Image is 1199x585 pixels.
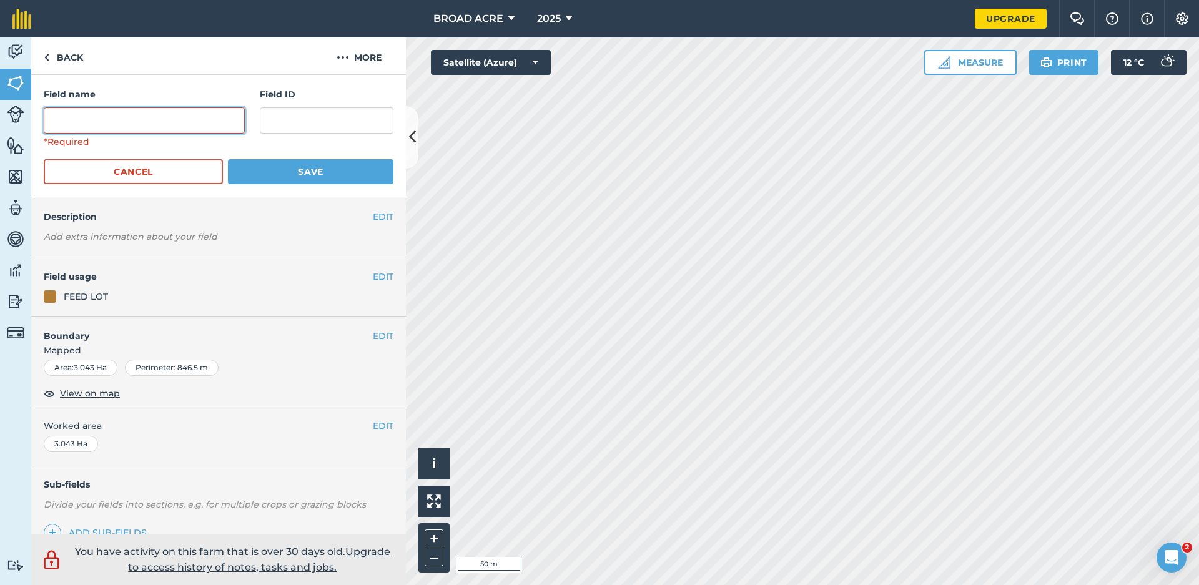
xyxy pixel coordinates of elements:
[373,210,393,224] button: EDIT
[1154,50,1179,75] img: svg+xml;base64,PD94bWwgdmVyc2lvbj0iMS4wIiBlbmNvZGluZz0idXRmLTgiPz4KPCEtLSBHZW5lcmF0b3I6IEFkb2JlIE...
[41,548,62,571] img: svg+xml;base64,PD94bWwgdmVyc2lvbj0iMS4wIiBlbmNvZGluZz0idXRmLTgiPz4KPCEtLSBHZW5lcmF0b3I6IEFkb2JlIE...
[1105,12,1120,25] img: A question mark icon
[44,270,373,283] h4: Field usage
[425,548,443,566] button: –
[60,386,120,400] span: View on map
[1123,50,1144,75] span: 12 ° C
[7,106,24,123] img: svg+xml;base64,PD94bWwgdmVyc2lvbj0iMS4wIiBlbmNvZGluZz0idXRmLTgiPz4KPCEtLSBHZW5lcmF0b3I6IEFkb2JlIE...
[418,448,450,479] button: i
[425,529,443,548] button: +
[44,210,393,224] h4: Description
[373,270,393,283] button: EDIT
[312,37,406,74] button: More
[7,199,24,217] img: svg+xml;base64,PD94bWwgdmVyc2lvbj0iMS4wIiBlbmNvZGluZz0idXRmLTgiPz4KPCEtLSBHZW5lcmF0b3I6IEFkb2JlIE...
[7,74,24,92] img: svg+xml;base64,PHN2ZyB4bWxucz0iaHR0cDovL3d3dy53My5vcmcvMjAwMC9zdmciIHdpZHRoPSI1NiIgaGVpZ2h0PSI2MC...
[125,360,219,376] div: Perimeter : 846.5 m
[7,136,24,155] img: svg+xml;base64,PHN2ZyB4bWxucz0iaHR0cDovL3d3dy53My5vcmcvMjAwMC9zdmciIHdpZHRoPSI1NiIgaGVpZ2h0PSI2MC...
[44,419,393,433] span: Worked area
[48,525,57,540] img: svg+xml;base64,PHN2ZyB4bWxucz0iaHR0cDovL3d3dy53My5vcmcvMjAwMC9zdmciIHdpZHRoPSIxNCIgaGVpZ2h0PSIyNC...
[44,524,152,541] a: Add sub-fields
[1175,12,1190,25] img: A cog icon
[7,167,24,186] img: svg+xml;base64,PHN2ZyB4bWxucz0iaHR0cDovL3d3dy53My5vcmcvMjAwMC9zdmciIHdpZHRoPSI1NiIgaGVpZ2h0PSI2MC...
[924,50,1017,75] button: Measure
[373,329,393,343] button: EDIT
[44,87,245,101] h4: Field name
[44,50,49,65] img: svg+xml;base64,PHN2ZyB4bWxucz0iaHR0cDovL3d3dy53My5vcmcvMjAwMC9zdmciIHdpZHRoPSI5IiBoZWlnaHQ9IjI0Ii...
[7,261,24,280] img: svg+xml;base64,PD94bWwgdmVyc2lvbj0iMS4wIiBlbmNvZGluZz0idXRmLTgiPz4KPCEtLSBHZW5lcmF0b3I6IEFkb2JlIE...
[7,292,24,311] img: svg+xml;base64,PD94bWwgdmVyc2lvbj0iMS4wIiBlbmNvZGluZz0idXRmLTgiPz4KPCEtLSBHZW5lcmF0b3I6IEFkb2JlIE...
[427,494,441,508] img: Four arrows, one pointing top left, one top right, one bottom right and the last bottom left
[1070,12,1085,25] img: Two speech bubbles overlapping with the left bubble in the forefront
[44,499,366,510] em: Divide your fields into sections, e.g. for multiple crops or grazing blocks
[31,478,406,491] h4: Sub-fields
[1157,543,1187,573] iframe: Intercom live chat
[31,317,373,343] h4: Boundary
[12,9,31,29] img: fieldmargin Logo
[938,56,950,69] img: Ruler icon
[31,37,96,74] a: Back
[1182,543,1192,553] span: 2
[373,419,393,433] button: EDIT
[337,50,349,65] img: svg+xml;base64,PHN2ZyB4bWxucz0iaHR0cDovL3d3dy53My5vcmcvMjAwMC9zdmciIHdpZHRoPSIyMCIgaGVpZ2h0PSIyNC...
[44,360,117,376] div: Area : 3.043 Ha
[31,343,406,357] span: Mapped
[1040,55,1052,70] img: svg+xml;base64,PHN2ZyB4bWxucz0iaHR0cDovL3d3dy53My5vcmcvMjAwMC9zdmciIHdpZHRoPSIxOSIgaGVpZ2h0PSIyNC...
[44,159,223,184] button: Cancel
[260,87,393,101] h4: Field ID
[44,386,55,401] img: svg+xml;base64,PHN2ZyB4bWxucz0iaHR0cDovL3d3dy53My5vcmcvMjAwMC9zdmciIHdpZHRoPSIxOCIgaGVpZ2h0PSIyNC...
[975,9,1047,29] a: Upgrade
[1111,50,1187,75] button: 12 °C
[64,290,108,303] div: FEED LOT
[7,230,24,248] img: svg+xml;base64,PD94bWwgdmVyc2lvbj0iMS4wIiBlbmNvZGluZz0idXRmLTgiPz4KPCEtLSBHZW5lcmF0b3I6IEFkb2JlIE...
[7,559,24,571] img: svg+xml;base64,PD94bWwgdmVyc2lvbj0iMS4wIiBlbmNvZGluZz0idXRmLTgiPz4KPCEtLSBHZW5lcmF0b3I6IEFkb2JlIE...
[432,456,436,471] span: i
[44,135,245,149] div: *Required
[44,436,98,452] div: 3.043 Ha
[537,11,561,26] span: 2025
[431,50,551,75] button: Satellite (Azure)
[1141,11,1153,26] img: svg+xml;base64,PHN2ZyB4bWxucz0iaHR0cDovL3d3dy53My5vcmcvMjAwMC9zdmciIHdpZHRoPSIxNyIgaGVpZ2h0PSIxNy...
[69,544,397,576] p: You have activity on this farm that is over 30 days old.
[7,42,24,61] img: svg+xml;base64,PD94bWwgdmVyc2lvbj0iMS4wIiBlbmNvZGluZz0idXRmLTgiPz4KPCEtLSBHZW5lcmF0b3I6IEFkb2JlIE...
[7,324,24,342] img: svg+xml;base64,PD94bWwgdmVyc2lvbj0iMS4wIiBlbmNvZGluZz0idXRmLTgiPz4KPCEtLSBHZW5lcmF0b3I6IEFkb2JlIE...
[433,11,503,26] span: BROAD ACRE
[44,386,120,401] button: View on map
[1029,50,1099,75] button: Print
[44,231,217,242] em: Add extra information about your field
[228,159,393,184] button: Save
